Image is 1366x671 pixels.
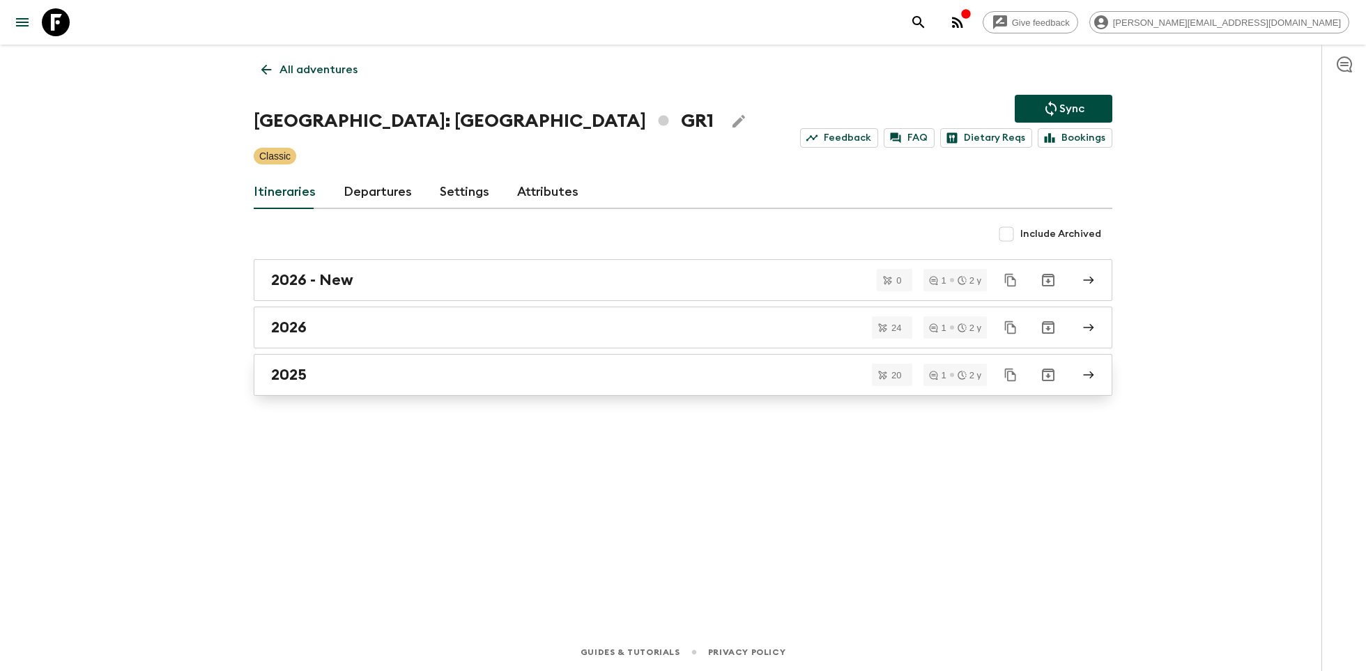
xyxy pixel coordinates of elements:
div: 2 y [958,371,981,380]
a: FAQ [884,128,935,148]
a: 2026 - New [254,259,1112,301]
h2: 2026 [271,318,307,337]
span: 0 [888,276,910,285]
div: 2 y [958,323,981,332]
button: Duplicate [998,268,1023,293]
a: Attributes [517,176,578,209]
h2: 2025 [271,366,307,384]
a: Bookings [1038,128,1112,148]
span: [PERSON_NAME][EMAIL_ADDRESS][DOMAIN_NAME] [1105,17,1349,28]
button: Archive [1034,266,1062,294]
div: 1 [929,323,946,332]
a: Guides & Tutorials [581,645,680,660]
h1: [GEOGRAPHIC_DATA]: [GEOGRAPHIC_DATA] GR1 [254,107,714,135]
p: All adventures [279,61,358,78]
button: Sync adventure departures to the booking engine [1015,95,1112,123]
button: Archive [1034,314,1062,341]
a: Dietary Reqs [940,128,1032,148]
div: 1 [929,371,946,380]
a: 2025 [254,354,1112,396]
button: Duplicate [998,362,1023,387]
a: Settings [440,176,489,209]
a: Give feedback [983,11,1078,33]
a: All adventures [254,56,365,84]
h2: 2026 - New [271,271,353,289]
button: menu [8,8,36,36]
a: Departures [344,176,412,209]
p: Classic [259,149,291,163]
div: [PERSON_NAME][EMAIL_ADDRESS][DOMAIN_NAME] [1089,11,1349,33]
button: Duplicate [998,315,1023,340]
a: Feedback [800,128,878,148]
a: 2026 [254,307,1112,348]
span: 24 [883,323,910,332]
a: Privacy Policy [708,645,785,660]
div: 1 [929,276,946,285]
button: Archive [1034,361,1062,389]
button: Edit Adventure Title [725,107,753,135]
a: Itineraries [254,176,316,209]
span: Give feedback [1004,17,1077,28]
p: Sync [1059,100,1084,117]
span: 20 [883,371,910,380]
div: 2 y [958,276,981,285]
span: Include Archived [1020,227,1101,241]
button: search adventures [905,8,933,36]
